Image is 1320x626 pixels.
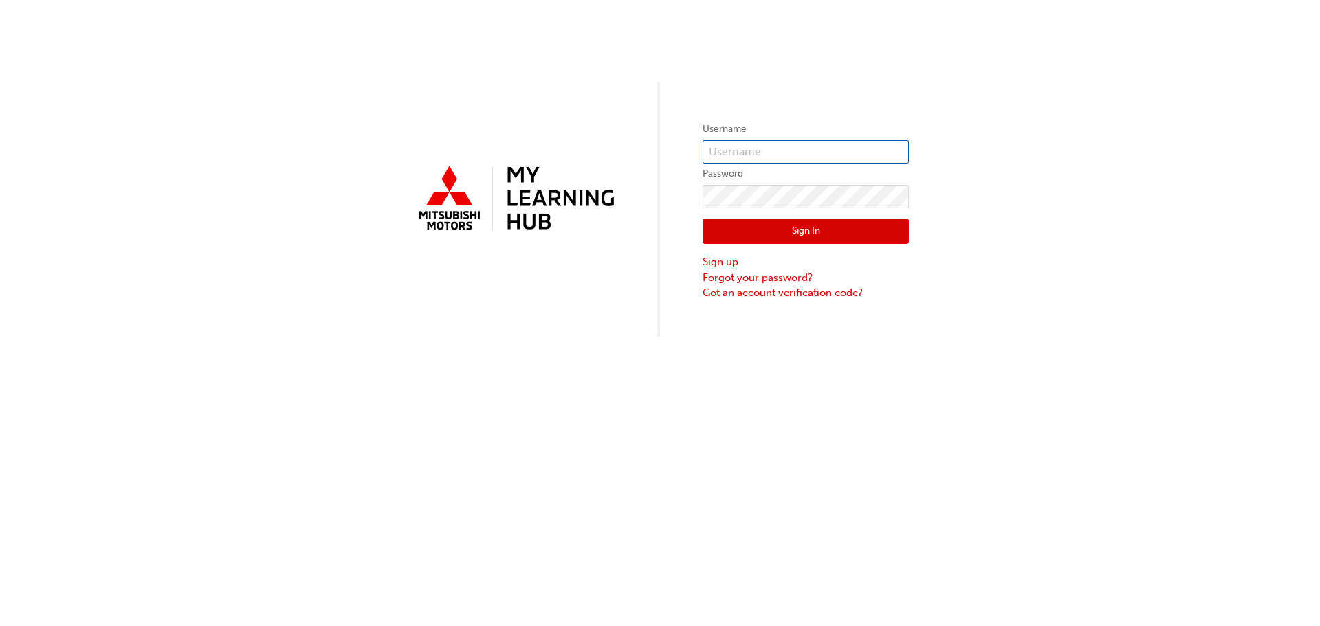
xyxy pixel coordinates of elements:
label: Password [703,166,909,182]
img: mmal [411,160,617,238]
label: Username [703,121,909,137]
a: Sign up [703,254,909,270]
input: Username [703,140,909,164]
button: Sign In [703,219,909,245]
a: Got an account verification code? [703,285,909,301]
a: Forgot your password? [703,270,909,286]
